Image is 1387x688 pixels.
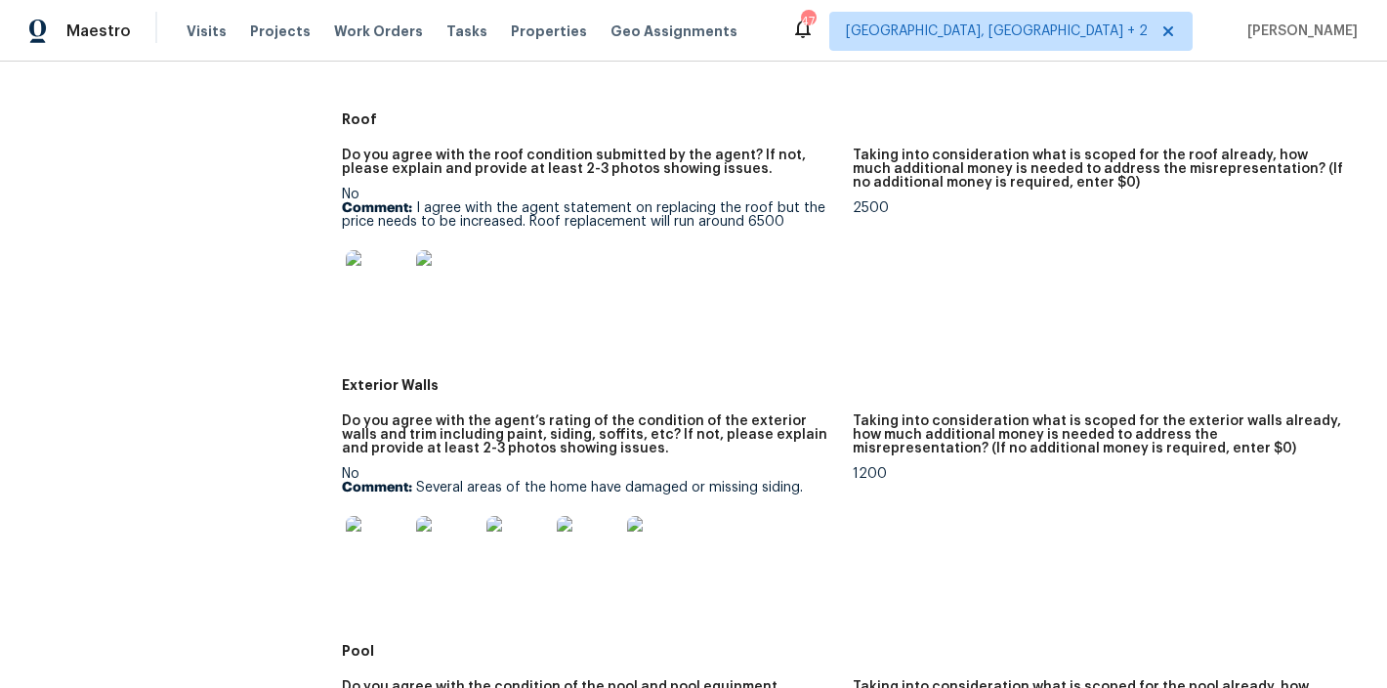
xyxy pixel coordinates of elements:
[66,21,131,41] span: Maestro
[342,149,837,176] h5: Do you agree with the roof condition submitted by the agent? If not, please explain and provide a...
[446,24,487,38] span: Tasks
[342,375,1364,395] h5: Exterior Walls
[342,201,412,215] b: Comment:
[187,21,227,41] span: Visits
[250,21,311,41] span: Projects
[610,21,737,41] span: Geo Assignments
[511,21,587,41] span: Properties
[342,414,837,455] h5: Do you agree with the agent’s rating of the condition of the exterior walls and trim including pa...
[342,188,837,324] div: No
[342,201,837,229] p: I agree with the agent statement on replacing the roof but the price needs to be increased. Roof ...
[853,149,1348,190] h5: Taking into consideration what is scoped for the roof already, how much additional money is neede...
[853,467,1348,481] div: 1200
[334,21,423,41] span: Work Orders
[342,481,837,494] p: Several areas of the home have damaged or missing siding.
[853,201,1348,215] div: 2500
[342,109,1364,129] h5: Roof
[342,467,837,590] div: No
[801,12,815,31] div: 47
[853,414,1348,455] h5: Taking into consideration what is scoped for the exterior walls already, how much additional mone...
[342,481,412,494] b: Comment:
[342,641,1364,661] h5: Pool
[846,21,1148,41] span: [GEOGRAPHIC_DATA], [GEOGRAPHIC_DATA] + 2
[1240,21,1358,41] span: [PERSON_NAME]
